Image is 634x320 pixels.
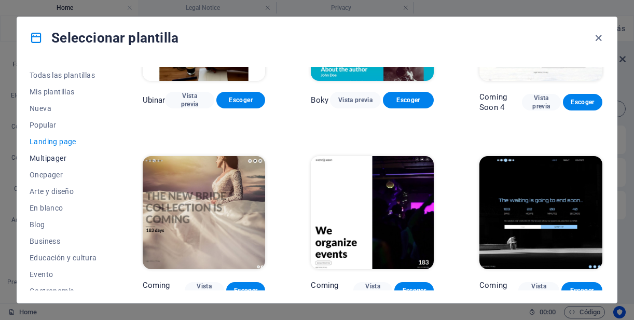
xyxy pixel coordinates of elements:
img: Coming Soon 3 [143,156,266,269]
button: Vista previa [518,282,559,299]
span: Blog [30,220,97,229]
button: Gastronomía [30,283,97,299]
span: Educación y cultura [30,254,97,262]
button: Escoger [563,94,602,110]
span: En blanco [30,204,97,212]
button: Blog [30,216,97,233]
p: Coming Soon 3 [143,280,185,301]
button: Todas las plantillas [30,67,97,84]
span: Nueva [30,104,97,113]
h4: Seleccionar plantilla [30,30,178,46]
span: Evento [30,270,97,279]
span: Vista previa [362,282,384,299]
button: Educación y cultura [30,249,97,266]
p: Coming Soon 4 [479,92,521,113]
button: Vista previa [522,94,561,110]
button: Escoger [216,92,265,108]
button: Popular [30,117,97,133]
span: Todas las plantillas [30,71,97,79]
span: Business [30,237,97,245]
span: Escoger [391,96,425,104]
button: En blanco [30,200,97,216]
span: Arte y diseño [30,187,97,196]
p: Boky [311,95,328,105]
button: Escoger [394,282,434,299]
span: Vista previa [530,94,553,110]
button: Escoger [226,282,266,299]
p: Coming Soon [479,280,518,301]
span: Escoger [225,96,257,104]
span: Vista previa [338,96,373,104]
span: Escoger [235,286,257,295]
span: Mis plantillas [30,88,97,96]
button: Onepager [30,166,97,183]
span: Escoger [570,286,594,295]
span: Multipager [30,154,97,162]
button: Evento [30,266,97,283]
span: Vista previa [527,282,551,299]
button: Mis plantillas [30,84,97,100]
span: Popular [30,121,97,129]
span: Gastronomía [30,287,97,295]
button: Escoger [383,92,434,108]
p: Ubinar [143,95,166,105]
span: Vista previa [173,92,205,108]
button: Business [30,233,97,249]
button: Vista previa [330,92,381,108]
button: Vista previa [165,92,214,108]
button: Vista previa [353,282,393,299]
button: Multipager [30,150,97,166]
button: Landing page [30,133,97,150]
button: Escoger [561,282,602,299]
button: Nueva [30,100,97,117]
span: Vista previa [193,282,216,299]
img: Coming Soon [479,156,602,269]
span: Onepager [30,171,97,179]
span: Escoger [403,286,425,295]
button: Vista previa [185,282,224,299]
span: Escoger [571,98,594,106]
span: Landing page [30,137,97,146]
p: Coming Soon 2 [311,280,353,301]
button: Arte y diseño [30,183,97,200]
img: Coming Soon 2 [311,156,434,269]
